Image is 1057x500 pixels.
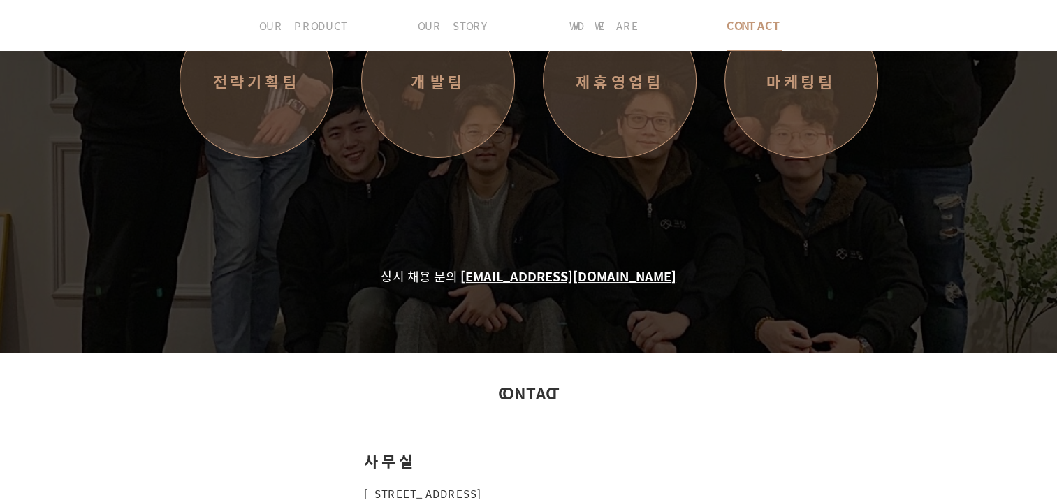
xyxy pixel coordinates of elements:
[228,1,379,50] button: OUR PRODUCT
[460,267,676,286] a: [EMAIL_ADDRESS][DOMAIN_NAME]
[128,422,145,434] span: 대화
[44,422,52,433] span: 홈
[180,4,333,158] li: 전략기획팀
[92,401,180,436] a: 대화
[4,401,92,436] a: 홈
[569,1,639,50] span: WHO WE ARE
[361,4,515,158] li: 개발팀
[180,401,268,436] a: 설정
[110,267,948,286] p: 상시 채용 문의
[724,4,878,158] li: 마케팅팀
[259,1,347,50] span: OUR PRODUCT
[364,449,693,473] h3: 사무실
[379,1,529,50] button: OUR STORY
[216,422,233,433] span: 설정
[110,381,948,405] h2: CONTACT
[529,1,679,50] button: WHO WE ARE
[543,4,697,158] li: 제휴영업팀
[418,1,489,50] span: OUR STORY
